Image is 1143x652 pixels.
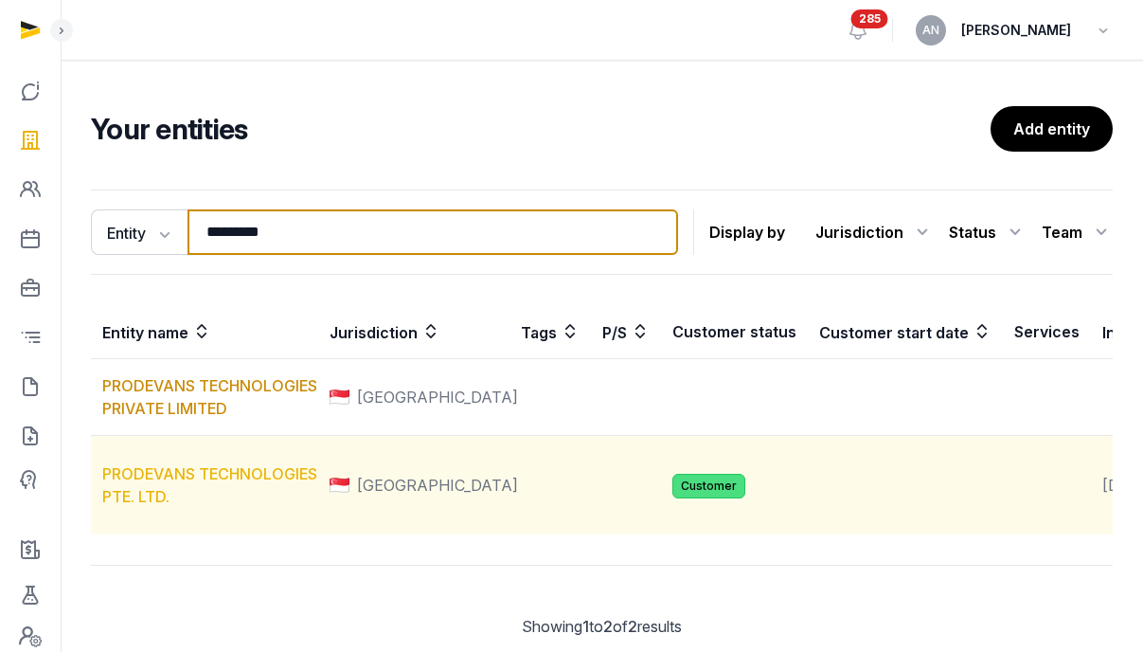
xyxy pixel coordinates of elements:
div: Status [949,217,1027,247]
span: [GEOGRAPHIC_DATA] [357,386,518,408]
a: Add entity [991,106,1113,152]
a: PRODEVANS TECHNOLOGIES PRIVATE LIMITED [102,376,317,418]
a: PRODEVANS TECHNOLOGIES PTE. LTD. [102,464,317,506]
span: [GEOGRAPHIC_DATA] [357,474,518,497]
button: AN [916,15,946,45]
th: Services [1003,305,1091,359]
span: 2 [603,617,613,636]
span: 1 [582,617,589,636]
h2: Your entities [91,112,991,146]
button: Entity [91,209,188,255]
div: Jurisdiction [815,217,934,247]
div: Team [1042,217,1113,247]
th: Entity name [91,305,318,359]
span: AN [922,25,939,36]
span: 2 [628,617,637,636]
p: Display by [709,217,785,247]
div: Showing to of results [91,615,1113,638]
th: Jurisdiction [318,305,509,359]
th: P/S [591,305,661,359]
span: [PERSON_NAME] [961,19,1071,42]
span: 285 [851,9,888,28]
th: Customer status [661,305,808,359]
span: Customer [672,474,745,498]
th: Customer start date [808,305,1003,359]
th: Tags [509,305,591,359]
